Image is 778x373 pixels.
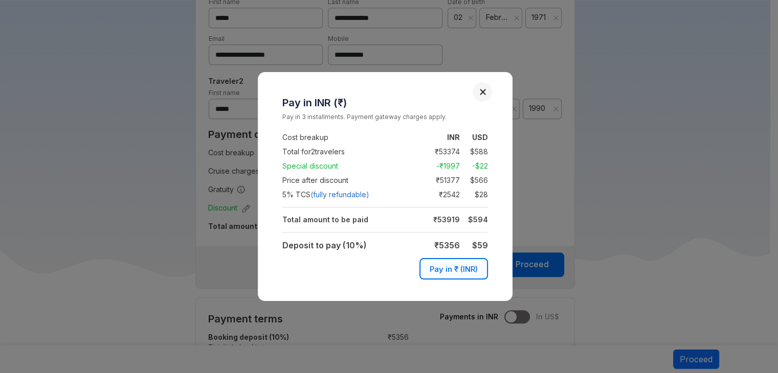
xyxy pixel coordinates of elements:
td: $ 566 [460,174,488,186]
td: $ 588 [460,146,488,158]
span: (fully refundable) [310,190,369,200]
td: 5 % TCS [282,188,417,202]
td: -₹ 1997 [417,160,460,172]
strong: ₹ 53919 [433,215,460,224]
td: Special discount [282,159,417,173]
td: ₹ 2542 [417,189,460,201]
strong: INR [447,133,460,142]
small: Pay in 3 installments. Payment gateway charges apply. [282,112,488,122]
td: Price after discount [282,173,417,188]
td: ₹ 51377 [417,174,460,186]
td: -$ 22 [460,160,488,172]
button: Close [479,88,486,96]
button: Pay in ₹ (INR) [419,258,488,279]
strong: USD [472,133,488,142]
td: $ 28 [460,189,488,201]
strong: Total amount to be paid [282,215,368,224]
td: Total for 2 travelers [282,145,417,159]
strong: ₹ 5356 [434,240,460,250]
strong: Deposit to pay (10%) [282,240,367,250]
strong: $ 594 [468,215,488,224]
h3: Pay in INR (₹) [282,97,488,109]
strong: $ 59 [472,240,488,250]
td: ₹ 53374 [417,146,460,158]
td: Cost breakup [282,130,417,145]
